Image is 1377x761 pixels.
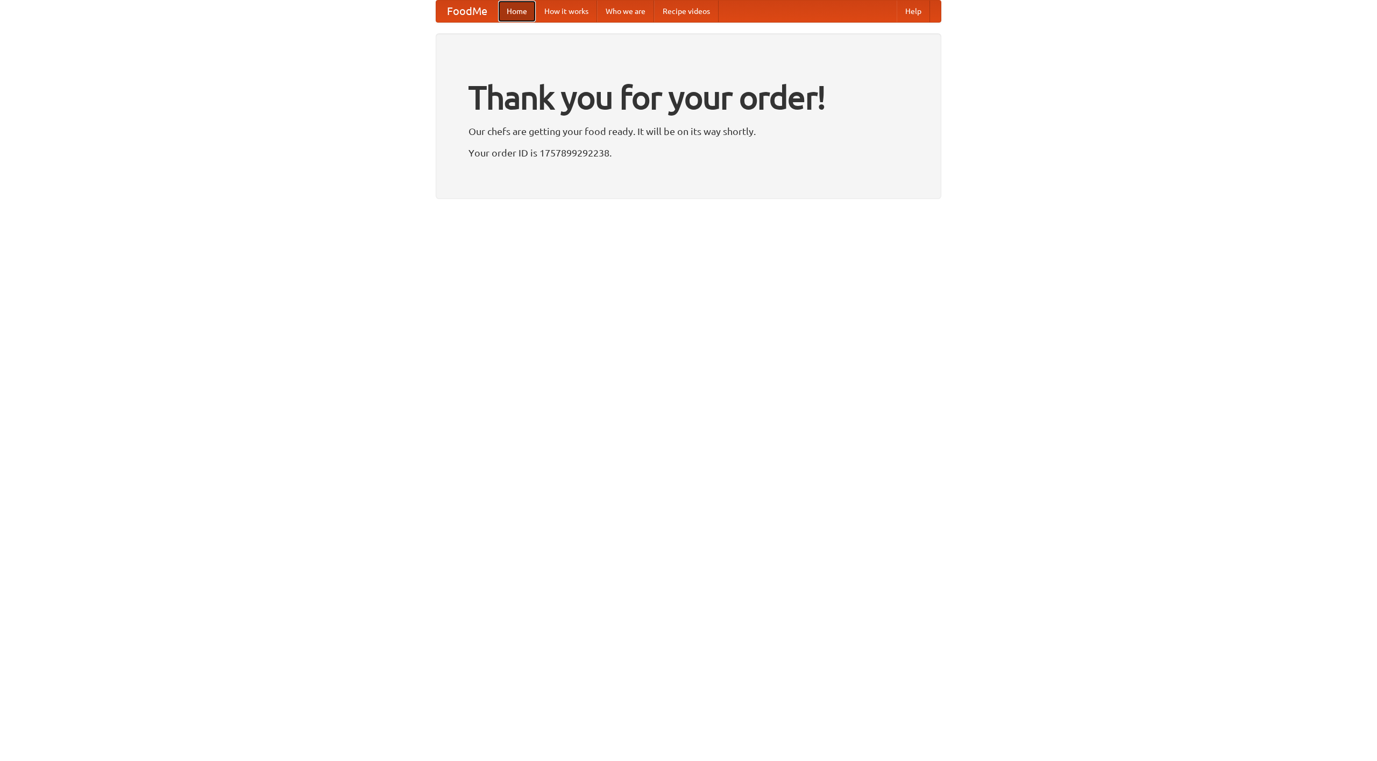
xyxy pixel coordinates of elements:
[469,145,908,161] p: Your order ID is 1757899292238.
[469,72,908,123] h1: Thank you for your order!
[436,1,498,22] a: FoodMe
[654,1,719,22] a: Recipe videos
[469,123,908,139] p: Our chefs are getting your food ready. It will be on its way shortly.
[597,1,654,22] a: Who we are
[897,1,930,22] a: Help
[536,1,597,22] a: How it works
[498,1,536,22] a: Home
